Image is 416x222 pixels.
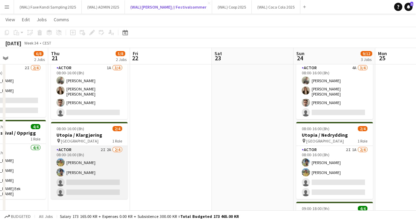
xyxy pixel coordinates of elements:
span: Sat [214,50,222,57]
div: 3 Jobs [361,57,372,62]
button: (WAL) Coca Cola 2025 [252,0,300,14]
span: 6/8 [34,51,43,56]
button: (WAL) ADMIN 2025 [82,0,125,14]
span: Mon [378,50,387,57]
span: 5/8 [116,51,125,56]
app-card-role: Actor2I2A2/408:00-16:00 (8h)[PERSON_NAME][PERSON_NAME] [51,146,128,199]
span: All jobs [38,214,54,219]
span: 9/12 [361,51,372,56]
span: Budgeted [11,214,31,219]
span: 22 [132,54,138,62]
span: 25 [377,54,387,62]
button: (WAL) Coop 2025 [212,0,252,14]
a: View [3,15,18,24]
span: 21 [50,54,60,62]
div: 2 Jobs [116,57,127,62]
div: CEST [42,40,51,46]
span: View [5,16,15,23]
a: Comms [51,15,72,24]
span: 23 [213,54,222,62]
div: [DATE] [5,40,21,47]
span: Fri [133,50,138,57]
app-card-role: Actor2I1A2/408:00-16:00 (8h)[PERSON_NAME][PERSON_NAME] [296,146,373,199]
span: 08:00-16:00 (8h) [302,126,329,131]
app-job-card: 08:00-16:00 (8h)3/4Jugendfest / Nedrigg Ålesund1 RoleActor4A3/408:00-16:00 (8h)[PERSON_NAME][PERS... [296,40,373,119]
app-job-card: 08:00-16:00 (8h)2/4Utopia / Klargjøring [GEOGRAPHIC_DATA]1 RoleActor2I2A2/408:00-16:00 (8h)[PERSO... [51,122,128,199]
span: 1 Role [357,138,367,144]
span: Total Budgeted 173 465.00 KR [180,214,239,219]
h3: Utopia / Klargjøring [51,132,128,138]
span: 09:00-18:00 (9h) [302,206,329,211]
span: Thu [51,50,60,57]
span: Week 34 [23,40,40,46]
div: Salary 173 165.00 KR + Expenses 0.00 KR + Subsistence 300.00 KR = [60,214,239,219]
h3: Utopia / Nedrydding [296,132,373,138]
span: Sun [296,50,304,57]
button: Budgeted [3,213,32,220]
span: Comms [54,16,69,23]
app-card-role: Actor4A3/408:00-16:00 (8h)[PERSON_NAME][PERSON_NAME] [PERSON_NAME][PERSON_NAME] [296,64,373,119]
div: 2 Jobs [34,57,45,62]
span: 4/4 [358,206,367,211]
button: (WAL) Faxe Kondi Sampling 2025 [14,0,82,14]
a: 1 [404,3,413,11]
span: 08:00-16:00 (8h) [56,126,84,131]
a: Jobs [34,15,50,24]
span: [GEOGRAPHIC_DATA] [61,138,99,144]
app-card-role: Actor1A3/408:00-16:00 (8h)[PERSON_NAME][PERSON_NAME] [PERSON_NAME][PERSON_NAME] [51,64,128,119]
span: 2/4 [358,126,367,131]
span: Jobs [37,16,47,23]
span: 1 [410,2,413,6]
span: 1 Role [112,138,122,144]
span: 24 [295,54,304,62]
span: Edit [22,16,30,23]
app-job-card: 08:00-16:00 (8h)3/4Jugendfest / Opprigg Ålesund1 RoleActor1A3/408:00-16:00 (8h)[PERSON_NAME][PERS... [51,40,128,119]
app-job-card: 08:00-16:00 (8h)2/4Utopia / Nedrydding [GEOGRAPHIC_DATA]1 RoleActor2I1A2/408:00-16:00 (8h)[PERSON... [296,122,373,199]
span: 1 Role [30,136,40,141]
span: 4/4 [31,124,40,129]
span: 2/4 [113,126,122,131]
span: [GEOGRAPHIC_DATA] [306,138,344,144]
button: (WAL) [PERSON_NAME] // Festivalsommer [125,0,212,14]
a: Edit [19,15,32,24]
